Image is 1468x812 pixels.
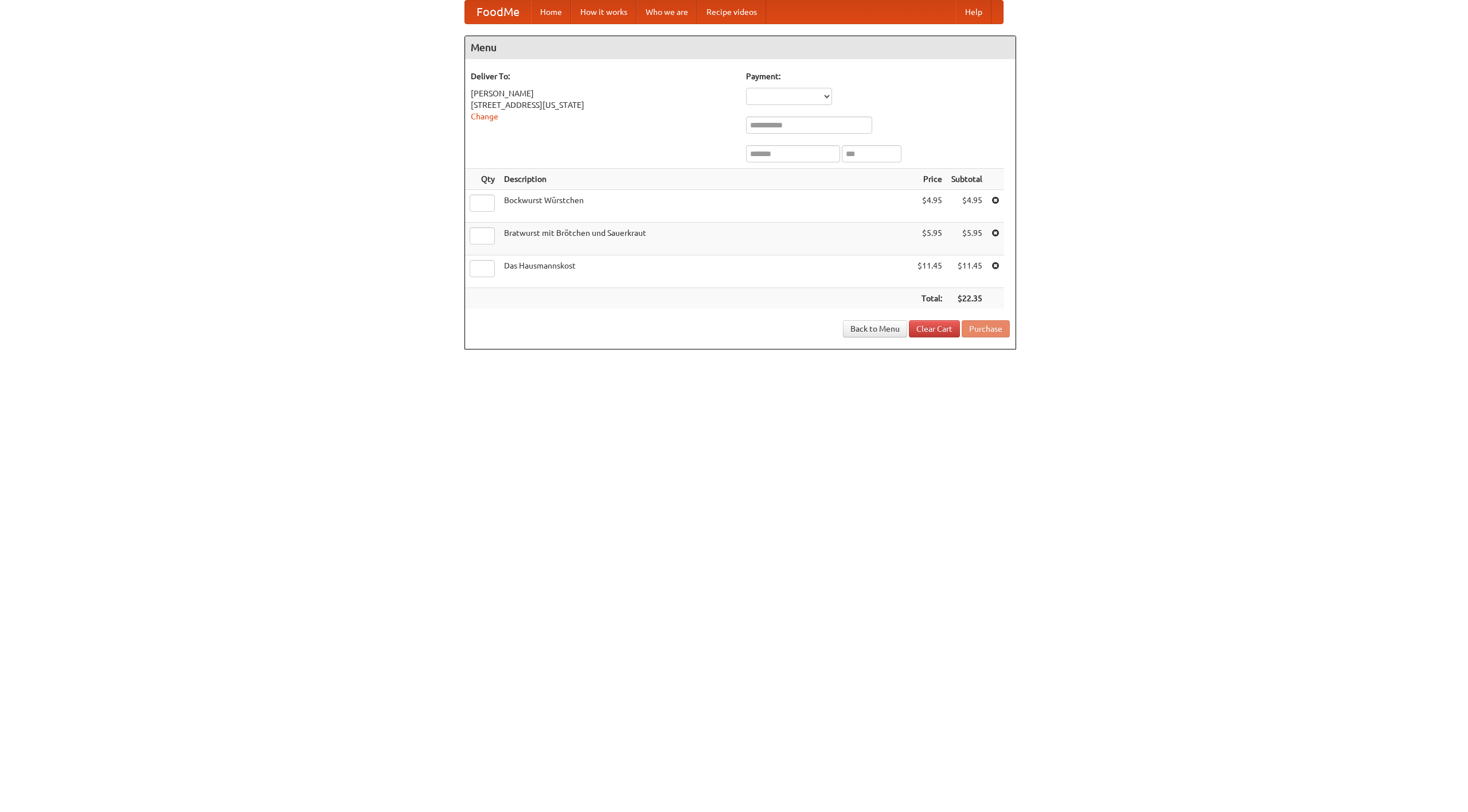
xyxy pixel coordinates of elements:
[947,288,987,309] th: $22.35
[471,99,735,111] div: [STREET_ADDRESS][US_STATE]
[471,71,735,82] h5: Deliver To:
[913,255,947,288] td: $11.45
[913,169,947,190] th: Price
[947,190,987,223] td: $4.95
[913,288,947,309] th: Total:
[465,169,499,190] th: Qty
[531,1,571,24] a: Home
[465,36,1016,59] h4: Menu
[499,255,913,288] td: Das Hausmannskost
[499,190,913,223] td: Bockwurst Würstchen
[909,320,960,337] a: Clear Cart
[499,169,913,190] th: Description
[637,1,697,24] a: Who we are
[571,1,637,24] a: How it works
[843,320,907,337] a: Back to Menu
[465,1,531,24] a: FoodMe
[962,320,1010,337] button: Purchase
[947,223,987,255] td: $5.95
[471,88,735,99] div: [PERSON_NAME]
[499,223,913,255] td: Bratwurst mit Brötchen und Sauerkraut
[947,255,987,288] td: $11.45
[746,71,1010,82] h5: Payment:
[697,1,766,24] a: Recipe videos
[947,169,987,190] th: Subtotal
[913,223,947,255] td: $5.95
[913,190,947,223] td: $4.95
[471,112,498,121] a: Change
[956,1,991,24] a: Help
